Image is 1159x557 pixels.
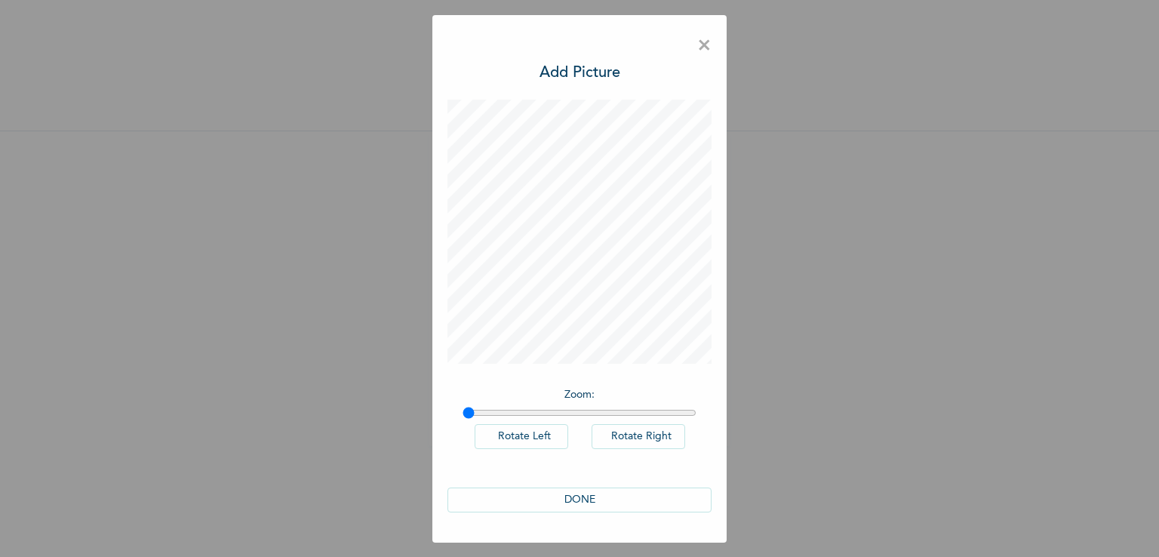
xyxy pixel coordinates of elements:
button: Rotate Left [475,424,568,449]
span: Please add a recent Passport Photograph [444,277,715,338]
p: Zoom : [463,387,696,403]
span: × [697,30,712,62]
button: Rotate Right [592,424,685,449]
button: DONE [447,488,712,512]
h3: Add Picture [540,62,620,85]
